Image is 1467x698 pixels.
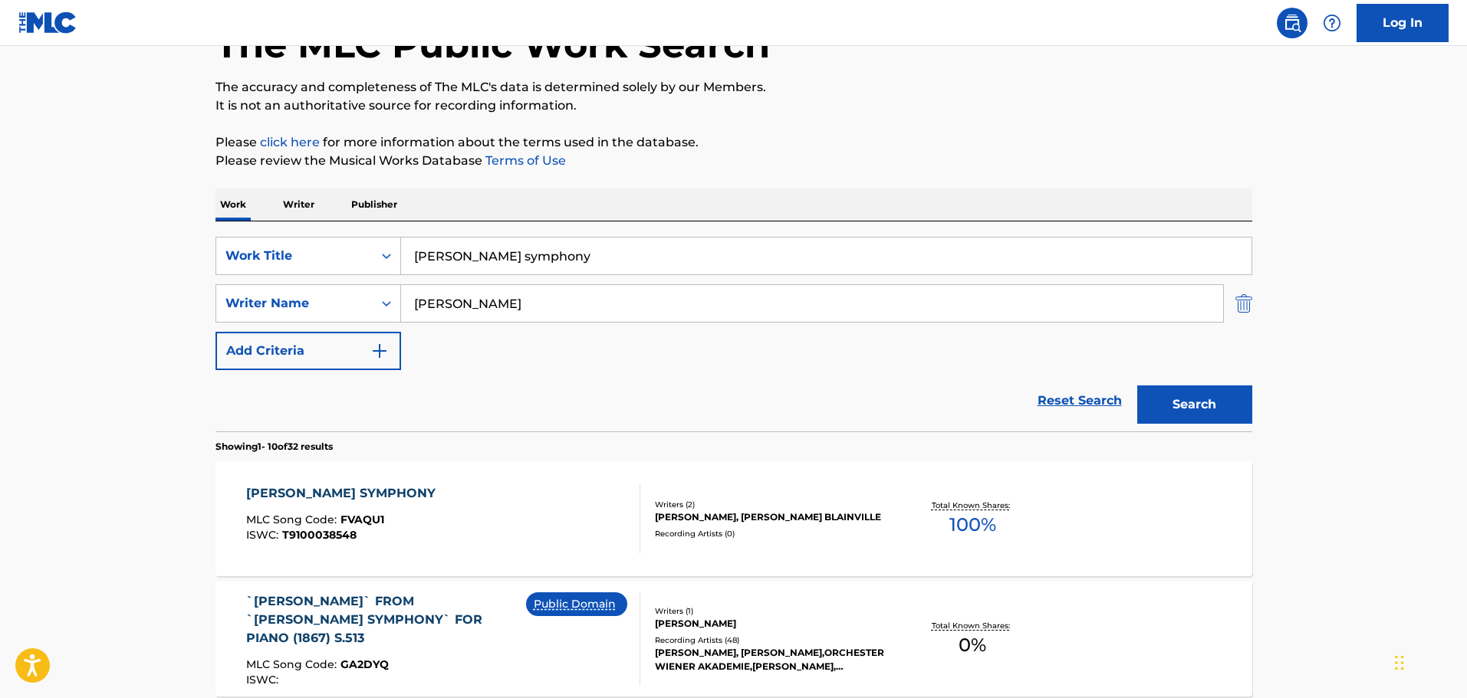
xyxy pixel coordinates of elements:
p: It is not an authoritative source for recording information. [215,97,1252,115]
span: MLC Song Code : [246,657,340,671]
a: [PERSON_NAME] SYMPHONYMLC Song Code:FVAQU1ISWC:T9100038548Writers (2)[PERSON_NAME], [PERSON_NAME]... [215,461,1252,576]
p: Please review the Musical Works Database [215,152,1252,170]
p: Total Known Shares: [932,620,1014,631]
p: Please for more information about the terms used in the database. [215,133,1252,152]
div: Writers ( 1 ) [655,605,886,617]
a: Terms of Use [482,153,566,168]
div: Writers ( 2 ) [655,499,886,510]
span: ISWC : [246,528,282,542]
img: Delete Criterion [1235,284,1252,323]
a: Log In [1357,4,1449,42]
span: 0 % [959,631,986,659]
p: Publisher [347,188,402,221]
img: MLC Logo [18,11,77,34]
div: Recording Artists ( 48 ) [655,634,886,646]
img: help [1323,14,1341,32]
span: T9100038548 [282,528,357,542]
p: Showing 1 - 10 of 32 results [215,440,333,454]
button: Search [1137,385,1252,424]
div: Recording Artists ( 0 ) [655,528,886,539]
p: Work [215,188,251,221]
img: search [1283,14,1301,32]
div: Writer Name [225,294,363,313]
div: Help [1317,8,1347,38]
div: [PERSON_NAME], [PERSON_NAME],ORCHESTER WIENER AKADEMIE,[PERSON_NAME], [PERSON_NAME], [PERSON_NAME... [655,646,886,673]
span: MLC Song Code : [246,513,340,526]
span: 100 % [949,511,996,539]
div: Drag [1395,640,1404,686]
p: Total Known Shares: [932,500,1014,511]
a: Reset Search [1030,384,1130,418]
span: FVAQU1 [340,513,384,526]
p: The accuracy and completeness of The MLC's data is determined solely by our Members. [215,78,1252,97]
div: `[PERSON_NAME]` FROM `[PERSON_NAME] SYMPHONY` FOR PIANO (1867) S.513 [246,592,526,647]
span: ISWC : [246,673,282,687]
a: Public Search [1277,8,1307,38]
a: `[PERSON_NAME]` FROM `[PERSON_NAME] SYMPHONY` FOR PIANO (1867) S.513MLC Song Code:GA2DYQISWC:Publ... [215,582,1252,696]
div: [PERSON_NAME] SYMPHONY [246,484,443,503]
div: [PERSON_NAME], [PERSON_NAME] BLAINVILLE [655,510,886,524]
p: Writer [278,188,319,221]
iframe: Chat Widget [1390,624,1467,698]
div: [PERSON_NAME] [655,617,886,631]
span: GA2DYQ [340,657,389,671]
a: click here [260,135,320,149]
img: 9d2ae6d4665cec9f34b9.svg [370,342,389,360]
form: Search Form [215,237,1252,431]
div: Work Title [225,247,363,265]
p: Public Domain [534,596,620,612]
button: Add Criteria [215,332,401,370]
